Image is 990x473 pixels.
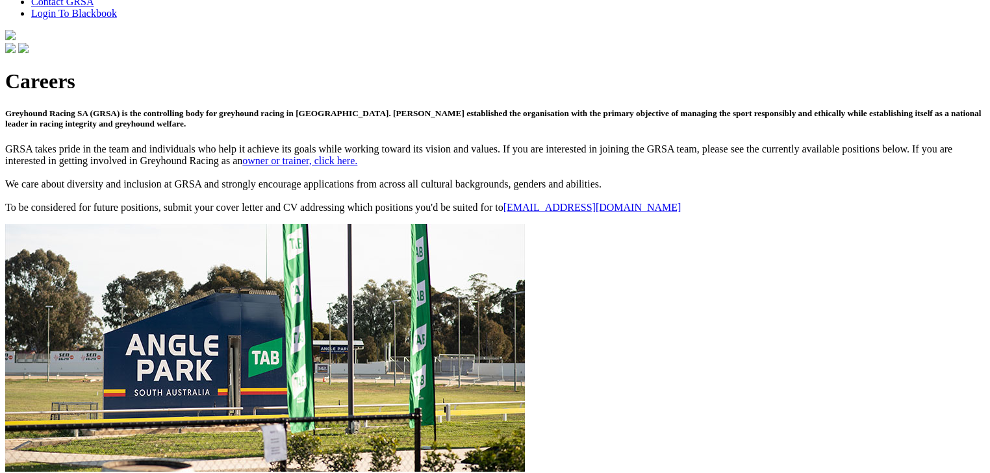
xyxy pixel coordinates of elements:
[5,69,985,93] h1: Careers
[5,108,982,128] span: Greyhound Racing SA (GRSA) is the controlling body for greyhound racing in [GEOGRAPHIC_DATA]. [PE...
[242,155,357,166] a: owner or trainer, click here.
[5,143,985,213] p: GRSA takes pride in the team and individuals who help it achieve its goals while working toward i...
[31,8,117,19] a: Login To Blackbook
[5,30,16,40] img: logo-grsa-white.png
[503,202,681,213] a: [EMAIL_ADDRESS][DOMAIN_NAME]
[18,43,29,53] img: twitter.svg
[5,43,16,53] img: facebook.svg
